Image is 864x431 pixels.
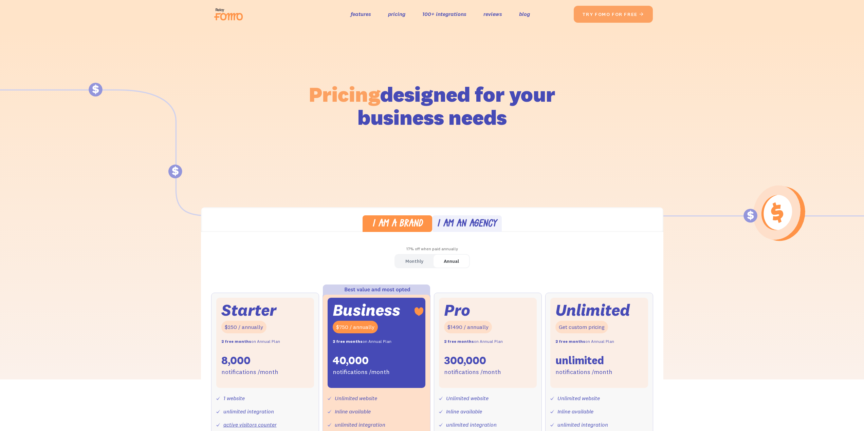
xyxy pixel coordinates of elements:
[335,407,371,416] div: Inline available
[335,420,385,430] div: unlimited integration
[333,339,363,344] strong: 2 free months
[335,393,377,403] div: Unlimited website
[223,407,274,416] div: unlimited integration
[444,339,474,344] strong: 2 free months
[555,339,585,344] strong: 2 free months
[437,219,497,229] div: I am an agency
[483,9,502,19] a: reviews
[446,407,482,416] div: Inline available
[444,337,503,347] div: on Annual Plan
[444,367,501,377] div: notifications /month
[639,11,644,17] span: 
[444,303,470,317] div: Pro
[333,367,390,377] div: notifications /month
[444,353,486,368] div: 300,000
[555,367,612,377] div: notifications /month
[555,321,608,333] div: Get custom pricing
[351,9,371,19] a: features
[309,81,380,107] span: Pricing
[223,421,277,428] a: active visitors counter
[555,303,630,317] div: Unlimited
[405,256,423,266] div: Monthly
[333,321,378,333] div: $750 / annually
[221,337,280,347] div: on Annual Plan
[201,244,663,254] div: 17% off when paid annually
[221,367,278,377] div: notifications /month
[333,353,369,368] div: 40,000
[557,407,593,416] div: Inline available
[574,6,653,23] a: try fomo for free
[446,393,489,403] div: Unlimited website
[446,420,497,430] div: unlimited integration
[372,219,423,229] div: I am a brand
[444,321,492,333] div: $1490 / annually
[557,393,600,403] div: Unlimited website
[557,420,608,430] div: unlimited integration
[422,9,466,19] a: 100+ integrations
[333,337,391,347] div: on Annual Plan
[223,393,245,403] div: 1 website
[388,9,405,19] a: pricing
[221,321,266,333] div: $250 / annually
[333,303,400,317] div: Business
[555,353,604,368] div: unlimited
[221,303,276,317] div: Starter
[309,83,556,129] h1: designed for your business needs
[519,9,530,19] a: blog
[555,337,614,347] div: on Annual Plan
[221,339,251,344] strong: 2 free months
[444,256,459,266] div: Annual
[221,353,251,368] div: 8,000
